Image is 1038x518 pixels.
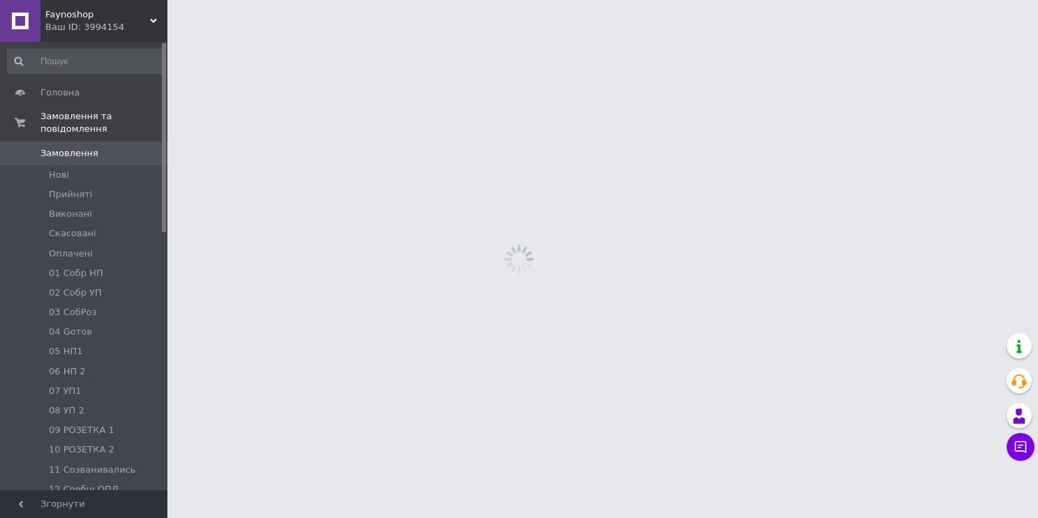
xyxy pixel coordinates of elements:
button: Чат з покупцем [1007,433,1035,461]
span: 02 Собр УП [49,287,102,299]
input: Пошук [7,49,165,74]
span: Виконані [49,208,92,220]
span: Головна [40,86,80,99]
span: Замовлення [40,147,98,160]
span: Прийняті [49,188,92,201]
span: 09 РОЗЕТКА 1 [49,424,114,436]
span: 06 НП 2 [49,365,86,378]
span: Скасовані [49,227,96,240]
span: 12 Сообщ ОПЛ [49,483,119,496]
span: Оплачені [49,247,93,260]
span: 05 НП1 [49,345,83,358]
span: Замовлення та повідомлення [40,110,167,135]
span: 04 Gотов [49,326,92,338]
span: 07 УП1 [49,385,82,397]
span: Нові [49,169,69,181]
span: 08 УП 2 [49,404,84,417]
div: Ваш ID: 3994154 [45,21,167,33]
span: Faynoshop [45,8,150,21]
span: 01 Собр НП [49,267,103,280]
span: 10 РОЗЕТКА 2 [49,443,114,456]
span: 03 СобРоз [49,306,96,319]
span: 11 Созванивались [49,464,135,476]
